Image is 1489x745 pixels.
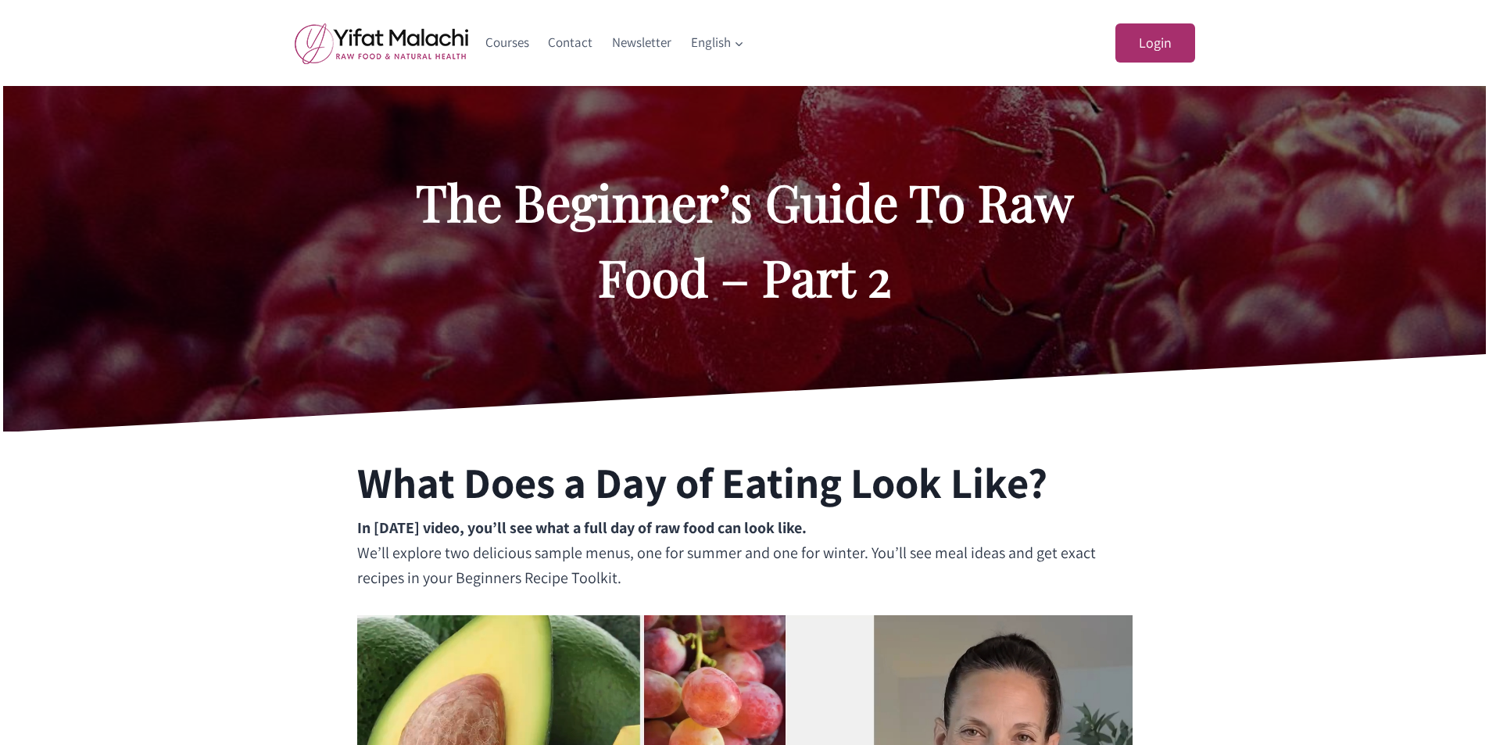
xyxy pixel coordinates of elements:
[385,164,1104,314] h2: The Beginner’s Guide To Raw Food – Part 2
[295,23,468,64] img: yifat_logo41_en.png
[539,24,603,62] a: Contact
[691,32,744,53] span: English
[357,518,807,538] strong: In [DATE] video, you’ll see what a full day of raw food can look like.
[357,450,1047,515] h2: What Does a Day of Eating Look Like?
[603,24,682,62] a: Newsletter
[1115,23,1195,63] a: Login
[681,24,753,62] a: English
[357,515,1133,590] p: We’ll explore two delicious sample menus, one for summer and one for winter. You’ll see meal idea...
[476,24,754,62] nav: Primary Navigation
[476,24,539,62] a: Courses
